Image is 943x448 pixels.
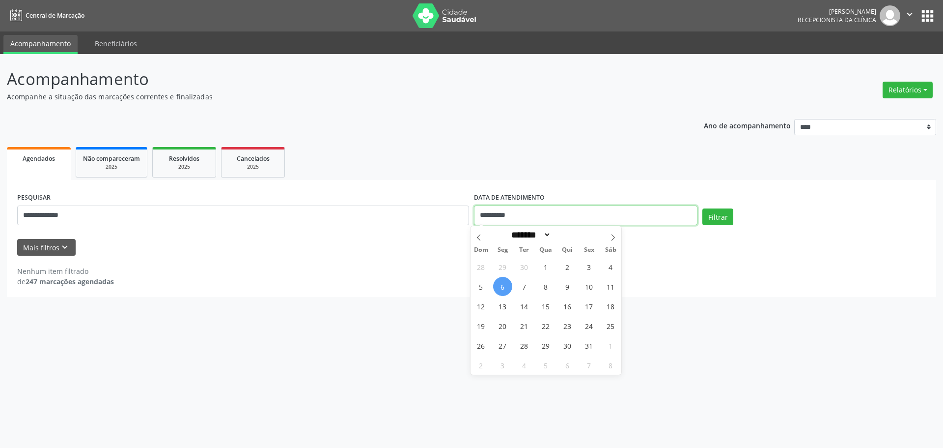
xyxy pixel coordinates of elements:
[580,356,599,375] span: Novembro 7, 2025
[471,257,491,276] span: Setembro 28, 2025
[493,336,512,355] span: Outubro 27, 2025
[558,277,577,296] span: Outubro 9, 2025
[471,336,491,355] span: Outubro 26, 2025
[17,266,114,276] div: Nenhum item filtrado
[515,257,534,276] span: Setembro 30, 2025
[536,257,555,276] span: Outubro 1, 2025
[919,7,936,25] button: apps
[160,163,209,171] div: 2025
[536,297,555,316] span: Outubro 15, 2025
[883,82,933,98] button: Relatórios
[471,316,491,335] span: Outubro 19, 2025
[600,247,621,253] span: Sáb
[88,35,144,52] a: Beneficiários
[601,316,620,335] span: Outubro 25, 2025
[228,163,277,171] div: 2025
[580,336,599,355] span: Outubro 31, 2025
[515,336,534,355] span: Outubro 28, 2025
[558,336,577,355] span: Outubro 30, 2025
[169,154,199,163] span: Resolvidos
[493,257,512,276] span: Setembro 29, 2025
[515,356,534,375] span: Novembro 4, 2025
[551,230,583,240] input: Year
[17,276,114,287] div: de
[580,297,599,316] span: Outubro 17, 2025
[23,154,55,163] span: Agendados
[900,5,919,26] button: 
[493,356,512,375] span: Novembro 3, 2025
[536,277,555,296] span: Outubro 8, 2025
[702,209,733,225] button: Filtrar
[558,316,577,335] span: Outubro 23, 2025
[556,247,578,253] span: Qui
[515,316,534,335] span: Outubro 21, 2025
[492,247,513,253] span: Seg
[515,297,534,316] span: Outubro 14, 2025
[508,230,552,240] select: Month
[474,190,545,206] label: DATA DE ATENDIMENTO
[535,247,556,253] span: Qua
[26,277,114,286] strong: 247 marcações agendadas
[601,356,620,375] span: Novembro 8, 2025
[880,5,900,26] img: img
[471,297,491,316] span: Outubro 12, 2025
[601,336,620,355] span: Novembro 1, 2025
[7,67,657,91] p: Acompanhamento
[580,257,599,276] span: Outubro 3, 2025
[558,356,577,375] span: Novembro 6, 2025
[513,247,535,253] span: Ter
[471,277,491,296] span: Outubro 5, 2025
[558,297,577,316] span: Outubro 16, 2025
[493,277,512,296] span: Outubro 6, 2025
[798,7,876,16] div: [PERSON_NAME]
[580,277,599,296] span: Outubro 10, 2025
[904,9,915,20] i: 
[7,91,657,102] p: Acompanhe a situação das marcações correntes e finalizadas
[580,316,599,335] span: Outubro 24, 2025
[493,297,512,316] span: Outubro 13, 2025
[17,190,51,206] label: PESQUISAR
[83,163,140,171] div: 2025
[515,277,534,296] span: Outubro 7, 2025
[17,239,76,256] button: Mais filtroskeyboard_arrow_down
[558,257,577,276] span: Outubro 2, 2025
[237,154,270,163] span: Cancelados
[7,7,84,24] a: Central de Marcação
[536,336,555,355] span: Outubro 29, 2025
[601,297,620,316] span: Outubro 18, 2025
[798,16,876,24] span: Recepcionista da clínica
[536,356,555,375] span: Novembro 5, 2025
[704,119,791,131] p: Ano de acompanhamento
[83,154,140,163] span: Não compareceram
[578,247,600,253] span: Sex
[493,316,512,335] span: Outubro 20, 2025
[471,356,491,375] span: Novembro 2, 2025
[59,242,70,253] i: keyboard_arrow_down
[536,316,555,335] span: Outubro 22, 2025
[3,35,78,54] a: Acompanhamento
[471,247,492,253] span: Dom
[601,277,620,296] span: Outubro 11, 2025
[26,11,84,20] span: Central de Marcação
[601,257,620,276] span: Outubro 4, 2025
